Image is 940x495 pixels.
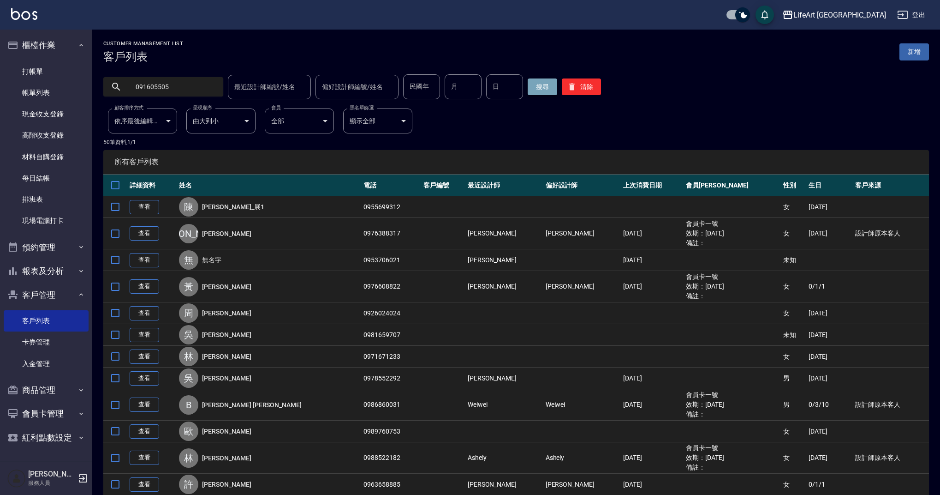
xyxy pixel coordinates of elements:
[179,277,198,296] div: 黃
[108,109,177,133] div: 依序最後編輯時間
[686,219,779,229] ul: 會員卡一號
[114,157,918,167] span: 所有客戶列表
[806,324,853,346] td: [DATE]
[361,421,421,442] td: 0989760753
[4,168,89,189] a: 每日結帳
[562,78,601,95] button: 清除
[350,104,374,111] label: 黑名單篩選
[781,249,806,271] td: 未知
[781,442,806,474] td: 女
[853,442,929,474] td: 設計師原本客人
[361,389,421,421] td: 0986860031
[4,189,89,210] a: 排班表
[621,271,684,302] td: [DATE]
[361,218,421,249] td: 0976388317
[179,395,198,415] div: B
[202,330,251,339] a: [PERSON_NAME]
[179,224,198,243] div: [PERSON_NAME]
[686,410,779,419] ul: 備註：
[114,104,143,111] label: 顧客排序方式
[781,302,806,324] td: 女
[686,291,779,301] ul: 備註：
[4,402,89,426] button: 會員卡管理
[361,324,421,346] td: 0981659707
[806,218,853,249] td: [DATE]
[361,175,421,196] th: 電話
[686,282,779,291] ul: 效期： [DATE]
[621,175,684,196] th: 上次消費日期
[130,253,159,267] a: 查看
[621,442,684,474] td: [DATE]
[781,389,806,421] td: 男
[806,389,853,421] td: 0/3/10
[130,226,159,241] a: 查看
[361,196,421,218] td: 0955699312
[179,368,198,388] div: 吳
[621,249,684,271] td: [DATE]
[202,255,221,265] a: 無名字
[686,272,779,282] ul: 會員卡一號
[202,427,251,436] a: [PERSON_NAME]
[4,310,89,332] a: 客戶列表
[543,175,621,196] th: 偏好設計師
[130,398,159,412] a: 查看
[465,271,543,302] td: [PERSON_NAME]
[28,470,75,479] h5: [PERSON_NAME]
[179,475,198,494] div: 許
[4,103,89,125] a: 現金收支登錄
[193,104,212,111] label: 呈現順序
[793,9,886,21] div: LifeArt [GEOGRAPHIC_DATA]
[202,352,251,361] a: [PERSON_NAME]
[465,368,543,389] td: [PERSON_NAME]
[4,332,89,353] a: 卡券管理
[202,374,251,383] a: [PERSON_NAME]
[271,104,281,111] label: 會員
[130,424,159,439] a: 查看
[686,443,779,453] ul: 會員卡一號
[130,328,159,342] a: 查看
[806,421,853,442] td: [DATE]
[177,175,361,196] th: 姓名
[127,175,177,196] th: 詳細資料
[179,422,198,441] div: 歐
[202,202,264,211] a: [PERSON_NAME]_展1
[4,353,89,374] a: 入金管理
[543,442,621,474] td: Ashely
[130,279,159,294] a: 查看
[756,6,774,24] button: save
[686,238,779,248] ul: 備註：
[4,82,89,103] a: 帳單列表
[361,302,421,324] td: 0926024024
[179,303,198,323] div: 周
[686,400,779,410] ul: 效期： [DATE]
[421,175,465,196] th: 客戶編號
[179,448,198,468] div: 林
[130,451,159,465] a: 查看
[684,175,781,196] th: 會員[PERSON_NAME]
[130,350,159,364] a: 查看
[621,368,684,389] td: [DATE]
[103,41,183,47] h2: Customer Management List
[4,33,89,57] button: 櫃檯作業
[899,43,929,60] a: 新增
[806,368,853,389] td: [DATE]
[130,200,159,214] a: 查看
[103,50,183,63] h3: 客戶列表
[4,61,89,82] a: 打帳單
[186,109,256,133] div: 由大到小
[4,259,89,283] button: 報表及分析
[4,125,89,146] a: 高階收支登錄
[465,175,543,196] th: 最近設計師
[781,421,806,442] td: 女
[28,479,75,487] p: 服務人員
[781,218,806,249] td: 女
[528,78,557,95] button: 搜尋
[853,389,929,421] td: 設計師原本客人
[781,175,806,196] th: 性別
[4,235,89,260] button: 預約管理
[130,477,159,492] a: 查看
[130,306,159,320] a: 查看
[7,469,26,488] img: Person
[465,442,543,474] td: Ashely
[179,325,198,344] div: 吳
